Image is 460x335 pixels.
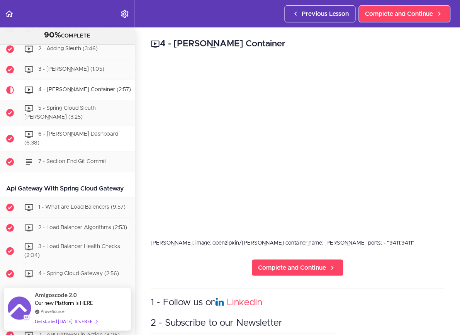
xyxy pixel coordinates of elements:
[41,308,65,315] a: ProveSource
[5,9,14,19] svg: Back to course curriculum
[35,291,77,299] span: Amigoscode 2.0
[24,244,120,258] span: 3 - Load Balancer Health Checks (2:04)
[38,204,126,210] span: 1 - What are Load Balencers (9:57)
[8,297,31,322] img: provesource social proof notification image
[24,131,118,146] span: 6 - [PERSON_NAME] Dashboard (6:38)
[302,9,349,19] span: Previous Lesson
[120,9,129,19] svg: Settings Menu
[359,5,451,22] a: Complete and Continue
[365,9,433,19] span: Complete and Continue
[38,67,104,72] span: 3 - [PERSON_NAME] (1:05)
[285,5,356,22] a: Previous Lesson
[35,317,97,326] div: Get started [DATE]. It's FREE
[227,298,262,308] a: LinkedIn
[38,46,98,52] span: 2 - Adding Sleuth (3:46)
[151,317,445,330] h3: 2 - Subscribe to our Newsletter
[24,106,96,120] span: 5 - Spring Cloud Sleuth [PERSON_NAME] (3:25)
[44,31,61,39] span: 90%
[38,87,131,93] span: 4 - [PERSON_NAME] Container (2:57)
[258,263,326,272] span: Complete and Continue
[151,297,445,309] h3: 1 - Follow us on
[252,259,344,276] a: Complete and Continue
[151,37,445,51] h2: 4 - [PERSON_NAME] Container
[151,239,445,247] div: [PERSON_NAME]: image: openzipkin/[PERSON_NAME] container_name: [PERSON_NAME] ports: - "9411:9411"
[35,300,93,306] span: Our new Platform is HERE
[38,271,119,277] span: 4 - Spring Cloud Gateway (2:56)
[151,62,445,228] iframe: Video Player
[38,159,106,164] span: 7 - Section End Git Commit
[38,225,127,230] span: 2 - Load Balancer Algorithms (2:53)
[10,31,125,41] div: COMPLETE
